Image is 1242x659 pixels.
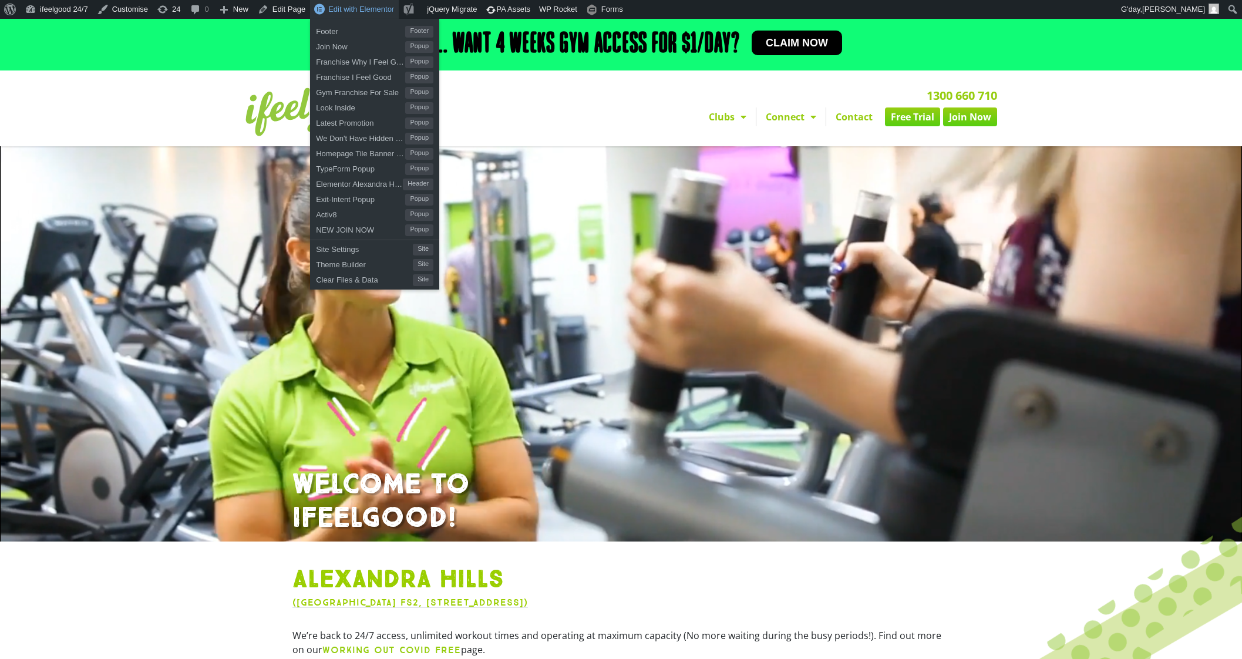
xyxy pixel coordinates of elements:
[405,102,433,114] span: Popup
[413,244,433,255] span: Site
[310,53,439,68] a: Franchise Why I Feel GoodPopup
[405,56,433,68] span: Popup
[405,117,433,129] span: Popup
[405,41,433,53] span: Popup
[413,259,433,271] span: Site
[316,175,403,190] span: Elementor Alexandra Hills
[826,107,882,126] a: Contact
[316,144,405,160] span: Homepage Tile Banner (Latest Promo)
[328,5,394,14] span: Edit with Elementor
[400,31,740,59] h2: Psst... Want 4 weeks gym access for $1/day?
[316,53,405,68] span: Franchise Why I Feel Good
[1142,5,1205,14] span: [PERSON_NAME]
[310,144,439,160] a: Homepage Tile Banner (Latest Promo)Popup
[405,224,433,236] span: Popup
[885,107,940,126] a: Free Trial
[310,175,439,190] a: Elementor Alexandra HillsHeader
[752,31,842,55] a: Claim now
[316,255,413,271] span: Theme Builder
[943,107,997,126] a: Join Now
[310,271,439,286] a: Clear Files & DataSite
[310,22,439,38] a: FooterFooter
[316,83,405,99] span: Gym Franchise For Sale
[292,468,950,536] h1: WELCOME TO IFEELGOOD!
[316,38,405,53] span: Join Now
[405,87,433,99] span: Popup
[310,114,439,129] a: Latest PromotionPopup
[292,628,950,657] p: We’re back to 24/7 access, unlimited workout times and operating at maximum capacity (No more wai...
[513,107,997,126] nav: Menu
[316,271,413,286] span: Clear Files & Data
[699,107,756,126] a: Clubs
[316,68,405,83] span: Franchise I Feel Good
[756,107,826,126] a: Connect
[310,160,439,175] a: TypeForm PopupPopup
[310,240,439,255] a: Site SettingsSite
[292,597,528,608] a: ([GEOGRAPHIC_DATA] FS2, [STREET_ADDRESS])
[316,240,413,255] span: Site Settings
[316,206,405,221] span: Activ8
[316,190,405,206] span: Exit-Intent Popup
[405,148,433,160] span: Popup
[310,255,439,271] a: Theme BuilderSite
[403,179,433,190] span: Header
[310,83,439,99] a: Gym Franchise For SalePopup
[405,163,433,175] span: Popup
[310,190,439,206] a: Exit-Intent PopupPopup
[413,274,433,286] span: Site
[927,88,997,103] a: 1300 660 710
[766,38,828,48] span: Claim now
[316,22,405,38] span: Footer
[316,221,405,236] span: NEW JOIN NOW
[316,114,405,129] span: Latest Promotion
[405,209,433,221] span: Popup
[310,221,439,236] a: NEW JOIN NOWPopup
[310,99,439,114] a: Look InsidePopup
[310,129,439,144] a: We Don't Have Hidden FeesPopup
[310,68,439,83] a: Franchise I Feel GoodPopup
[310,38,439,53] a: Join NowPopup
[322,643,461,656] a: WORKING OUT COVID FREE
[405,72,433,83] span: Popup
[322,644,461,655] b: WORKING OUT COVID FREE
[316,160,405,175] span: TypeForm Popup
[292,565,950,596] h1: Alexandra Hills
[310,206,439,221] a: Activ8Popup
[316,99,405,114] span: Look Inside
[316,129,405,144] span: We Don't Have Hidden Fees
[405,26,433,38] span: Footer
[405,133,433,144] span: Popup
[405,194,433,206] span: Popup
